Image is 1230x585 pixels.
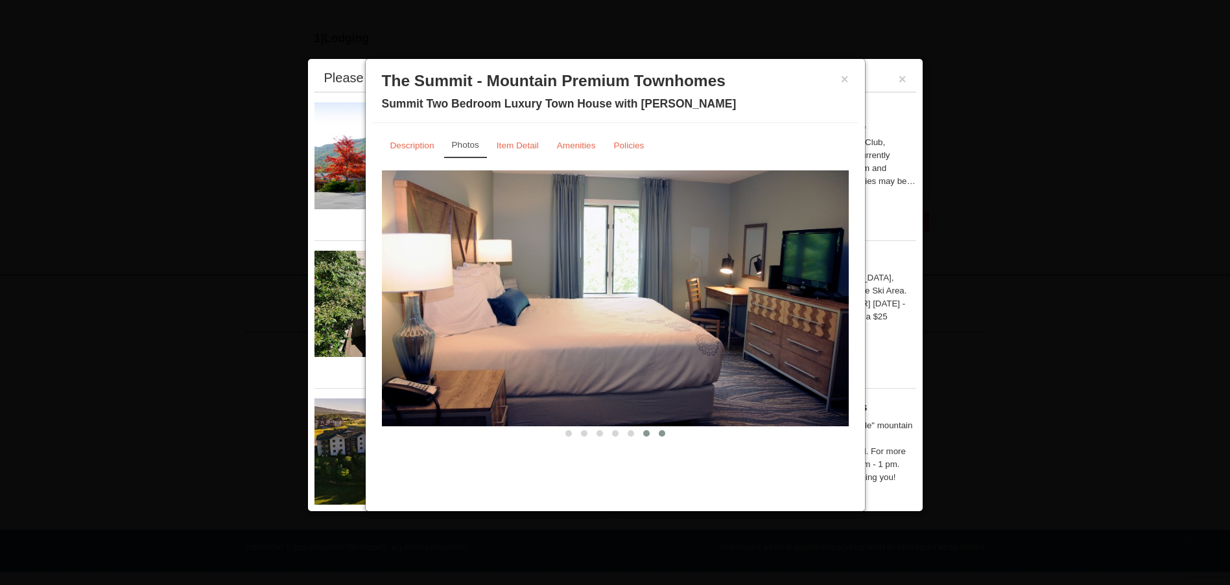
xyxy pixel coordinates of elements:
[382,170,849,426] img: 18876286-208-faf94db9.png
[899,73,906,86] button: ×
[605,133,652,158] a: Policies
[444,133,487,158] a: Photos
[314,398,509,505] img: 19219041-4-ec11c166.jpg
[382,133,443,158] a: Description
[382,71,849,91] h3: The Summit - Mountain Premium Townhomes
[488,133,547,158] a: Item Detail
[382,97,849,110] h4: Summit Two Bedroom Luxury Town House with [PERSON_NAME]
[324,71,539,84] div: Please make your package selection:
[841,73,849,86] button: ×
[613,141,644,150] small: Policies
[557,141,596,150] small: Amenities
[390,141,434,150] small: Description
[314,102,509,209] img: 19218983-1-9b289e55.jpg
[549,133,604,158] a: Amenities
[452,140,479,150] small: Photos
[497,141,539,150] small: Item Detail
[314,251,509,357] img: 19219019-2-e70bf45f.jpg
